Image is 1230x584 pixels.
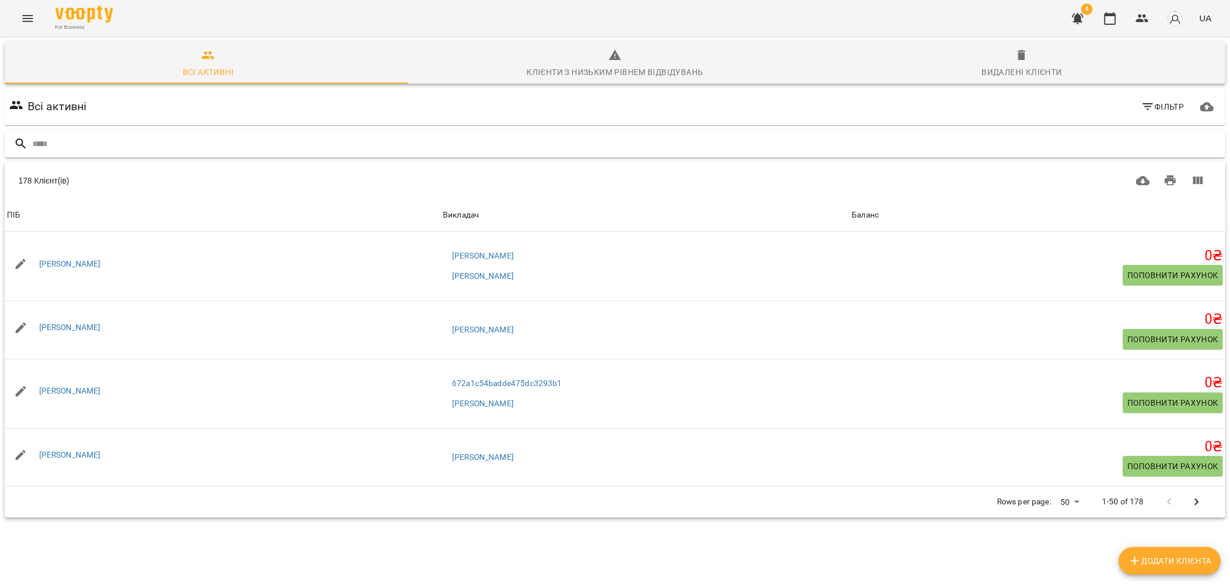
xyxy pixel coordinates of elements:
[1123,456,1223,477] button: Поповнити рахунок
[1081,3,1093,15] span: 4
[452,250,514,262] a: [PERSON_NAME]
[852,208,879,222] div: Sort
[1127,268,1218,282] span: Поповнити рахунок
[982,65,1062,79] div: Видалені клієнти
[1184,167,1212,194] button: Вигляд колонок
[1102,496,1144,508] p: 1-50 of 178
[1199,12,1212,24] span: UA
[443,208,479,222] div: Викладач
[452,324,514,336] a: [PERSON_NAME]
[1123,329,1223,350] button: Поповнити рахунок
[1123,265,1223,286] button: Поповнити рахунок
[852,310,1223,328] h5: 0 ₴
[1056,494,1084,511] div: 50
[852,374,1223,392] h5: 0 ₴
[1137,96,1189,117] button: Фільтр
[55,24,113,31] span: For Business
[1127,396,1218,410] span: Поповнити рахунок
[852,208,879,222] div: Баланс
[14,5,42,32] button: Menu
[7,208,438,222] span: ПІБ
[852,438,1223,456] h5: 0 ₴
[1157,167,1184,194] button: Друк
[55,6,113,23] img: Voopty Logo
[39,386,101,395] a: [PERSON_NAME]
[7,208,20,222] div: ПІБ
[852,208,1223,222] span: Баланс
[1129,167,1157,194] button: Завантажити CSV
[1167,10,1183,27] img: avatar_s.png
[1127,332,1218,346] span: Поповнити рахунок
[183,65,234,79] div: Всі активні
[1119,547,1221,575] button: Додати клієнта
[997,496,1051,508] p: Rows per page:
[1141,100,1184,114] span: Фільтр
[1127,459,1218,473] span: Поповнити рахунок
[1128,554,1212,568] span: Додати клієнта
[1183,488,1210,516] button: Next Page
[39,450,101,459] a: [PERSON_NAME]
[452,378,562,390] a: 672a1c54badde475dc3293b1
[7,208,20,222] div: Sort
[1195,8,1216,29] button: UA
[5,162,1225,199] div: Table Toolbar
[39,323,101,332] a: [PERSON_NAME]
[452,452,514,463] a: [PERSON_NAME]
[28,98,87,115] h6: Всі активні
[39,259,101,268] a: [PERSON_NAME]
[1123,392,1223,413] button: Поповнити рахунок
[452,398,514,410] a: [PERSON_NAME]
[852,247,1223,265] h5: 0 ₴
[18,175,599,186] div: 178 Клієнт(ів)
[443,208,479,222] div: Sort
[452,271,514,282] a: [PERSON_NAME]
[443,208,847,222] span: Викладач
[526,65,703,79] div: Клієнти з низьким рівнем відвідувань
